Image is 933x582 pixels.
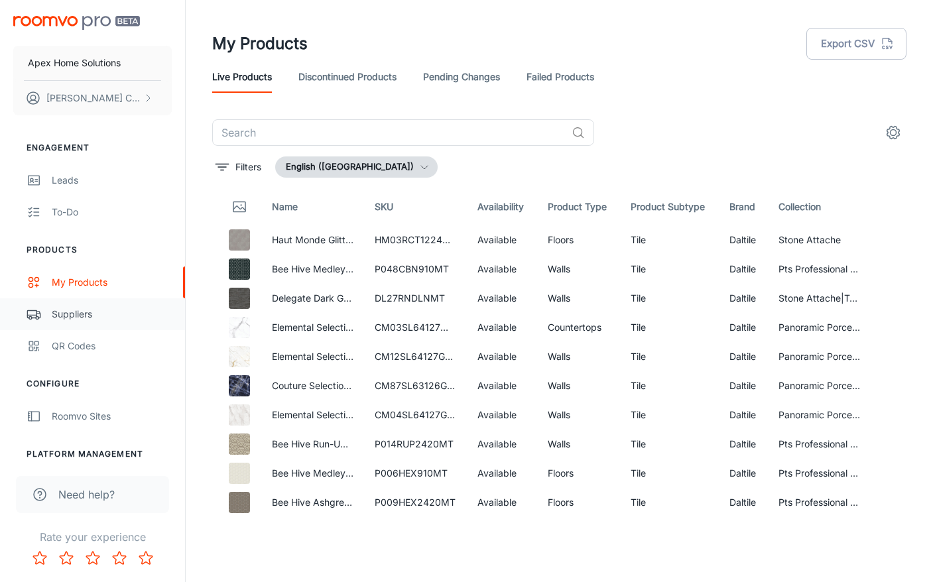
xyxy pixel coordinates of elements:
[53,545,80,571] button: Rate 2 star
[467,517,536,546] td: Available
[272,378,353,393] p: Couture Selection SAPPHIRE STATUS, Slab, 63X126, Glossy, 6MM, FC2
[620,188,719,225] th: Product Subtype
[272,320,353,335] p: Elemental Selection Statuario, Slab, 64X127, Matte, 12MM, FC2
[133,545,159,571] button: Rate 5 star
[467,488,536,517] td: Available
[719,284,768,313] td: Daltile
[364,225,467,255] td: HM03RCT1224MT
[52,339,172,353] div: QR Codes
[467,400,536,430] td: Available
[719,400,768,430] td: Daltile
[364,488,467,517] td: P009HEX2420MT
[235,160,261,174] p: Filters
[11,529,174,545] p: Rate your experience
[537,517,620,546] td: Walls
[768,459,871,488] td: Pts Professional Tile Solution
[620,400,719,430] td: Tile
[364,430,467,459] td: P014RUP2420MT
[719,430,768,459] td: Daltile
[719,342,768,371] td: Daltile
[13,46,172,80] button: Apex Home Solutions
[52,275,172,290] div: My Products
[719,517,768,546] td: Daltile
[719,488,768,517] td: Daltile
[364,255,467,284] td: P048CBN910MT
[467,371,536,400] td: Available
[719,255,768,284] td: Daltile
[806,28,906,60] button: Export CSV
[272,495,353,510] p: Bee Hive Ashgrey, Hexagon, 24X20, Matte
[620,225,719,255] td: Tile
[527,61,594,93] a: Failed Products
[52,205,172,219] div: To-do
[80,545,106,571] button: Rate 3 star
[537,225,620,255] td: Floors
[272,233,353,247] p: Haut Monde Glitterati Granite, Rectangle, 12X24, Matte
[537,459,620,488] td: Floors
[719,225,768,255] td: Daltile
[364,371,467,400] td: CM87SL63126GL6B
[261,188,364,225] th: Name
[537,342,620,371] td: Walls
[537,188,620,225] th: Product Type
[719,459,768,488] td: Daltile
[467,188,536,225] th: Availability
[27,545,53,571] button: Rate 1 star
[719,188,768,225] th: Brand
[768,371,871,400] td: Panoramic Porcelain Surfaces
[272,262,353,276] p: Bee Hive Medley Cube Negative, Cube Negative, 8 1/2X10, Matte
[719,371,768,400] td: Daltile
[537,284,620,313] td: Walls
[719,313,768,342] td: Daltile
[537,430,620,459] td: Walls
[768,255,871,284] td: Pts Professional Tile Solution
[212,119,566,146] input: Search
[768,430,871,459] td: Pts Professional Tile Solution
[106,545,133,571] button: Rate 4 star
[423,61,500,93] a: Pending Changes
[364,459,467,488] td: P006HEX910MT
[212,156,265,178] button: filter
[212,32,308,56] h1: My Products
[768,284,871,313] td: Stone Attache|Tread Pavers|Xteriors Program
[768,225,871,255] td: Stone Attache
[298,61,397,93] a: Discontinued Products
[537,400,620,430] td: Walls
[768,488,871,517] td: Pts Professional Tile Solution
[467,430,536,459] td: Available
[768,400,871,430] td: Panoramic Porcelain Surfaces
[272,408,353,422] p: Elemental Selection Calacatta, Slab, 64X127, Glossy, 12MM, FC1
[620,255,719,284] td: Tile
[364,342,467,371] td: CM12SL64127GL12A
[537,488,620,517] td: Floors
[231,199,247,215] svg: Thumbnail
[467,225,536,255] td: Available
[58,487,115,502] span: Need help?
[467,342,536,371] td: Available
[46,91,140,105] p: [PERSON_NAME] Cristea
[768,188,871,225] th: Collection
[52,409,172,424] div: Roomvo Sites
[768,342,871,371] td: Panoramic Porcelain Surfaces
[620,459,719,488] td: Tile
[364,188,467,225] th: SKU
[620,284,719,313] td: Tile
[620,371,719,400] td: Tile
[52,307,172,321] div: Suppliers
[620,517,719,546] td: Tile
[212,61,272,93] a: Live Products
[537,313,620,342] td: Countertops
[272,291,353,306] p: Delegate Dark Grey, Random Linear, Matte
[620,342,719,371] td: Tile
[364,400,467,430] td: CM04SL64127GL12A
[467,459,536,488] td: Available
[768,517,871,546] td: Pts Professional Tile Solution
[272,437,353,451] p: Bee Hive Run-Up Warm Blend, Runup, 24X20, Matte
[364,313,467,342] td: CM03SL64127MT12B
[28,56,121,70] p: Apex Home Solutions
[272,466,353,481] p: Bee Hive Medley White, Hexagon, 8 1/2X10, Matte
[768,313,871,342] td: Panoramic Porcelain Surfaces
[52,173,172,188] div: Leads
[13,16,140,30] img: Roomvo PRO Beta
[467,255,536,284] td: Available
